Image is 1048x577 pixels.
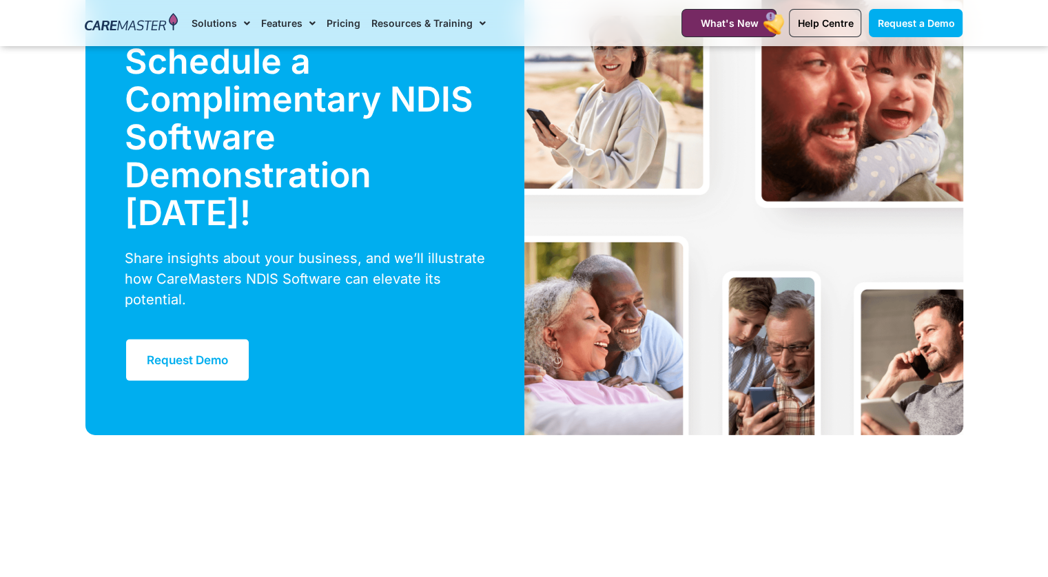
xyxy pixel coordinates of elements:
[877,17,954,29] span: Request a Demo
[147,353,228,367] span: Request Demo
[681,9,777,37] a: What's New
[700,17,758,29] span: What's New
[789,9,861,37] a: Help Centre
[125,43,485,232] h2: Schedule a Complimentary NDIS Software Demonstration [DATE]!
[869,9,963,37] a: Request a Demo
[797,17,853,29] span: Help Centre
[85,13,178,34] img: CareMaster Logo
[125,248,485,310] div: Share insights about your business, and we’ll illustrate how CareMasters NDIS Software can elevat...
[125,338,250,382] a: Request Demo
